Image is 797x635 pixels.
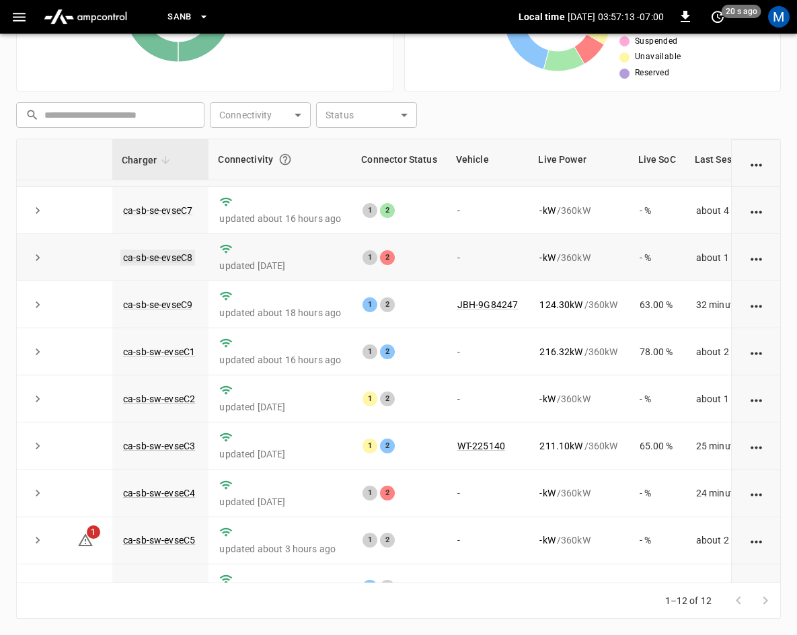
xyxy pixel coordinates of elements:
[123,535,195,546] a: ca-sb-sw-evseC5
[123,299,192,310] a: ca-sb-se-evseC9
[352,139,446,180] th: Connector Status
[539,392,555,406] p: - kW
[123,346,195,357] a: ca-sb-sw-evseC1
[748,581,765,594] div: action cell options
[28,530,48,550] button: expand row
[629,187,685,234] td: - %
[273,147,297,172] button: Connection between the charger and our software.
[28,389,48,409] button: expand row
[629,564,685,611] td: 73.00 %
[629,375,685,422] td: - %
[219,495,341,509] p: updated [DATE]
[748,157,765,170] div: action cell options
[380,533,395,548] div: 2
[748,392,765,406] div: action cell options
[123,205,192,216] a: ca-sb-se-evseC7
[722,5,761,18] span: 20 s ago
[219,353,341,367] p: updated about 16 hours ago
[363,250,377,265] div: 1
[363,486,377,500] div: 1
[380,391,395,406] div: 2
[219,400,341,414] p: updated [DATE]
[635,67,669,80] span: Reserved
[748,533,765,547] div: action cell options
[519,10,565,24] p: Local time
[28,577,48,597] button: expand row
[629,328,685,375] td: 78.00 %
[363,297,377,312] div: 1
[707,6,728,28] button: set refresh interval
[363,533,377,548] div: 1
[748,486,765,500] div: action cell options
[685,328,786,375] td: about 2 hours ago
[219,306,341,320] p: updated about 18 hours ago
[685,281,786,328] td: 32 minutes ago
[685,187,786,234] td: about 4 hours ago
[28,436,48,456] button: expand row
[629,422,685,470] td: 65.00 %
[219,542,341,556] p: updated about 3 hours ago
[748,298,765,311] div: action cell options
[77,534,93,545] a: 1
[28,295,48,315] button: expand row
[748,251,765,264] div: action cell options
[539,392,617,406] div: / 360 kW
[685,234,786,281] td: about 1 hour ago
[685,564,786,611] td: 42 minutes ago
[380,580,395,595] div: 2
[685,470,786,517] td: 24 minutes ago
[748,439,765,453] div: action cell options
[635,35,678,48] span: Suspended
[38,4,132,30] img: ampcontrol.io logo
[123,441,195,451] a: ca-sb-sw-evseC3
[748,204,765,217] div: action cell options
[363,203,377,218] div: 1
[539,439,617,453] div: / 360 kW
[447,470,529,517] td: -
[447,517,529,564] td: -
[447,139,529,180] th: Vehicle
[539,298,582,311] p: 124.30 kW
[219,447,341,461] p: updated [DATE]
[219,259,341,272] p: updated [DATE]
[447,234,529,281] td: -
[539,533,555,547] p: - kW
[629,470,685,517] td: - %
[28,342,48,362] button: expand row
[380,486,395,500] div: 2
[539,581,617,594] div: / 360 kW
[539,486,617,500] div: / 360 kW
[629,139,685,180] th: Live SoC
[635,50,681,64] span: Unavailable
[28,200,48,221] button: expand row
[568,10,664,24] p: [DATE] 03:57:13 -07:00
[768,6,790,28] div: profile-icon
[539,204,555,217] p: - kW
[380,203,395,218] div: 2
[539,298,617,311] div: / 360 kW
[457,299,519,310] a: JBH-9G84247
[685,517,786,564] td: about 2 hours ago
[539,345,582,359] p: 216.32 kW
[539,345,617,359] div: / 360 kW
[457,582,500,593] a: WT-C0107
[28,248,48,268] button: expand row
[363,580,377,595] div: 1
[539,204,617,217] div: / 360 kW
[685,139,786,180] th: Last Session
[539,533,617,547] div: / 360 kW
[219,212,341,225] p: updated about 16 hours ago
[218,147,342,172] div: Connectivity
[685,422,786,470] td: 25 minutes ago
[87,525,100,539] span: 1
[539,581,582,594] p: 101.00 kW
[539,251,617,264] div: / 360 kW
[380,344,395,359] div: 2
[539,439,582,453] p: 211.10 kW
[447,187,529,234] td: -
[447,328,529,375] td: -
[167,9,192,25] span: SanB
[123,394,195,404] a: ca-sb-sw-evseC2
[380,250,395,265] div: 2
[529,139,628,180] th: Live Power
